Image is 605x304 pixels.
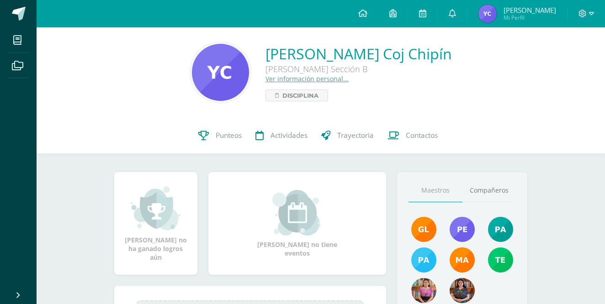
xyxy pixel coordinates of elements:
[191,117,249,154] a: Punteos
[478,5,497,23] img: 3c67571ce50f9dae07b8b8342f80844c.png
[123,185,188,262] div: [PERSON_NAME] no ha ganado logros aún
[406,131,438,140] span: Contactos
[265,63,452,74] div: [PERSON_NAME] Sección B
[192,44,249,101] img: 9415236c11b407c30b1d0c6162eb2ece.png
[409,179,462,202] a: Maestros
[251,190,343,257] div: [PERSON_NAME] no tiene eventos
[450,247,475,273] img: 560278503d4ca08c21e9c7cd40ba0529.png
[249,117,314,154] a: Actividades
[411,247,436,273] img: d0514ac6eaaedef5318872dd8b40be23.png
[282,90,318,101] span: Disciplina
[271,131,308,140] span: Actividades
[216,131,242,140] span: Punteos
[314,117,381,154] a: Trayectoria
[411,278,436,303] img: 3965800a07ef04a8d3498c739e44ef8a.png
[265,44,452,63] a: [PERSON_NAME] Coj Chipín
[265,89,328,101] a: Disciplina
[131,185,180,231] img: achievement_small.png
[488,217,513,242] img: 40c28ce654064086a0d3fb3093eec86e.png
[272,190,322,236] img: event_small.png
[337,131,374,140] span: Trayectoria
[504,5,556,15] span: [PERSON_NAME]
[411,217,436,242] img: 895b5ece1ed178905445368d61b5ce67.png
[265,74,349,83] a: Ver información personal...
[488,247,513,273] img: f478d08ad3f1f0ce51b70bf43961b330.png
[504,14,556,21] span: Mi Perfil
[462,179,516,202] a: Compañeros
[450,217,475,242] img: 901d3a81a60619ba26076f020600640f.png
[450,278,475,303] img: 96169a482c0de6f8e254ca41c8b0a7b1.png
[381,117,445,154] a: Contactos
